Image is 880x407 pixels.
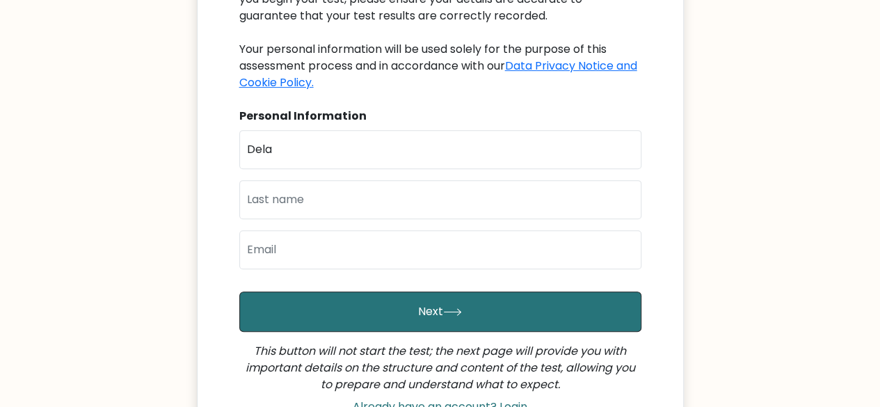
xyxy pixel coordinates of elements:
[239,292,641,332] button: Next
[246,343,635,392] i: This button will not start the test; the next page will provide you with important details on the...
[239,180,641,219] input: Last name
[239,108,641,125] div: Personal Information
[239,230,641,269] input: Email
[239,58,637,90] a: Data Privacy Notice and Cookie Policy.
[239,130,641,169] input: First name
